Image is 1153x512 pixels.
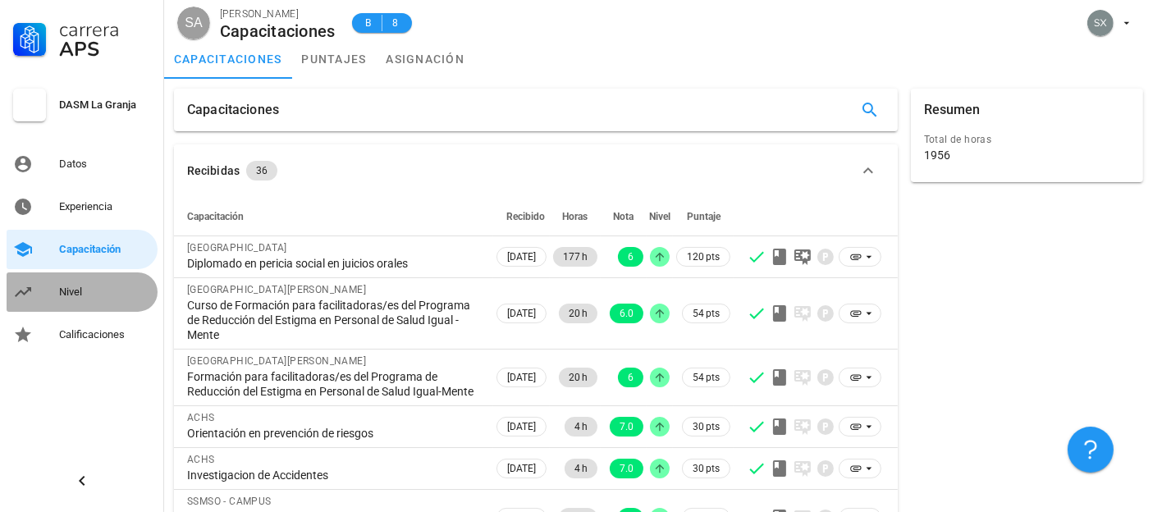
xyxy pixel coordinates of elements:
[687,211,721,222] span: Puntaje
[187,256,480,271] div: Diplomado en pericia social en juicios orales
[187,454,215,465] span: ACHS
[187,369,480,399] div: Formación para facilitadoras/es del Programa de Reducción del Estigma en Personal de Salud Igual-...
[507,418,536,436] span: [DATE]
[550,197,601,236] th: Horas
[628,368,634,387] span: 6
[620,459,634,478] span: 7.0
[7,315,158,354] a: Calificaciones
[59,200,151,213] div: Experiencia
[601,197,647,236] th: Nota
[187,412,215,423] span: ACHS
[924,148,950,162] div: 1956
[7,187,158,226] a: Experiencia
[924,89,981,131] div: Resumen
[59,286,151,299] div: Nivel
[574,417,588,437] span: 4 h
[177,7,210,39] div: avatar
[924,131,1130,148] div: Total de horas
[174,197,493,236] th: Capacitación
[220,6,336,22] div: [PERSON_NAME]
[693,369,720,386] span: 54 pts
[187,298,480,342] div: Curso de Formación para facilitadoras/es del Programa de Reducción del Estigma en Personal de Sal...
[507,459,536,478] span: [DATE]
[7,272,158,312] a: Nivel
[1087,10,1114,36] div: avatar
[185,7,202,39] span: SA
[647,197,673,236] th: Nivel
[187,426,480,441] div: Orientación en prevención de riesgos
[187,355,366,367] span: [GEOGRAPHIC_DATA][PERSON_NAME]
[59,39,151,59] div: APS
[7,230,158,269] a: Capacitación
[562,211,588,222] span: Horas
[187,162,240,180] div: Recibidas
[574,459,588,478] span: 4 h
[507,368,536,386] span: [DATE]
[569,304,588,323] span: 20 h
[292,39,377,79] a: puntajes
[687,249,720,265] span: 120 pts
[59,243,151,256] div: Capacitación
[693,418,720,435] span: 30 pts
[187,211,244,222] span: Capacitación
[620,417,634,437] span: 7.0
[187,242,287,254] span: [GEOGRAPHIC_DATA]
[59,328,151,341] div: Calificaciones
[7,144,158,184] a: Datos
[693,460,720,477] span: 30 pts
[59,158,151,171] div: Datos
[507,248,536,266] span: [DATE]
[187,284,366,295] span: [GEOGRAPHIC_DATA][PERSON_NAME]
[377,39,475,79] a: asignación
[628,247,634,267] span: 6
[362,15,375,31] span: B
[389,15,402,31] span: 8
[187,496,272,507] span: SSMSO - CAMPUS
[493,197,550,236] th: Recibido
[164,39,292,79] a: capacitaciones
[649,211,670,222] span: Nivel
[506,211,545,222] span: Recibido
[174,144,898,197] button: Recibidas 36
[569,368,588,387] span: 20 h
[693,305,720,322] span: 54 pts
[256,161,268,181] span: 36
[507,304,536,322] span: [DATE]
[59,20,151,39] div: Carrera
[220,22,336,40] div: Capacitaciones
[59,98,151,112] div: DASM La Granja
[187,89,279,131] div: Capacitaciones
[620,304,634,323] span: 6.0
[563,247,588,267] span: 177 h
[613,211,634,222] span: Nota
[187,468,480,482] div: Investigacion de Accidentes
[673,197,734,236] th: Puntaje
